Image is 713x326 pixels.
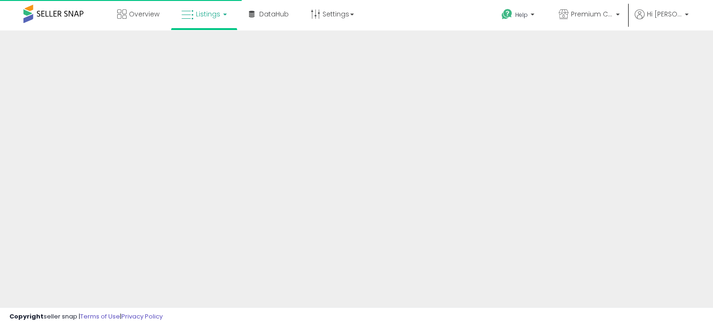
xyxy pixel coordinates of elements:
[635,9,689,30] a: Hi [PERSON_NAME]
[501,8,513,20] i: Get Help
[494,1,544,30] a: Help
[515,11,528,19] span: Help
[196,9,220,19] span: Listings
[129,9,159,19] span: Overview
[647,9,682,19] span: Hi [PERSON_NAME]
[259,9,289,19] span: DataHub
[571,9,613,19] span: Premium Convenience
[121,312,163,321] a: Privacy Policy
[80,312,120,321] a: Terms of Use
[9,312,44,321] strong: Copyright
[9,312,163,321] div: seller snap | |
